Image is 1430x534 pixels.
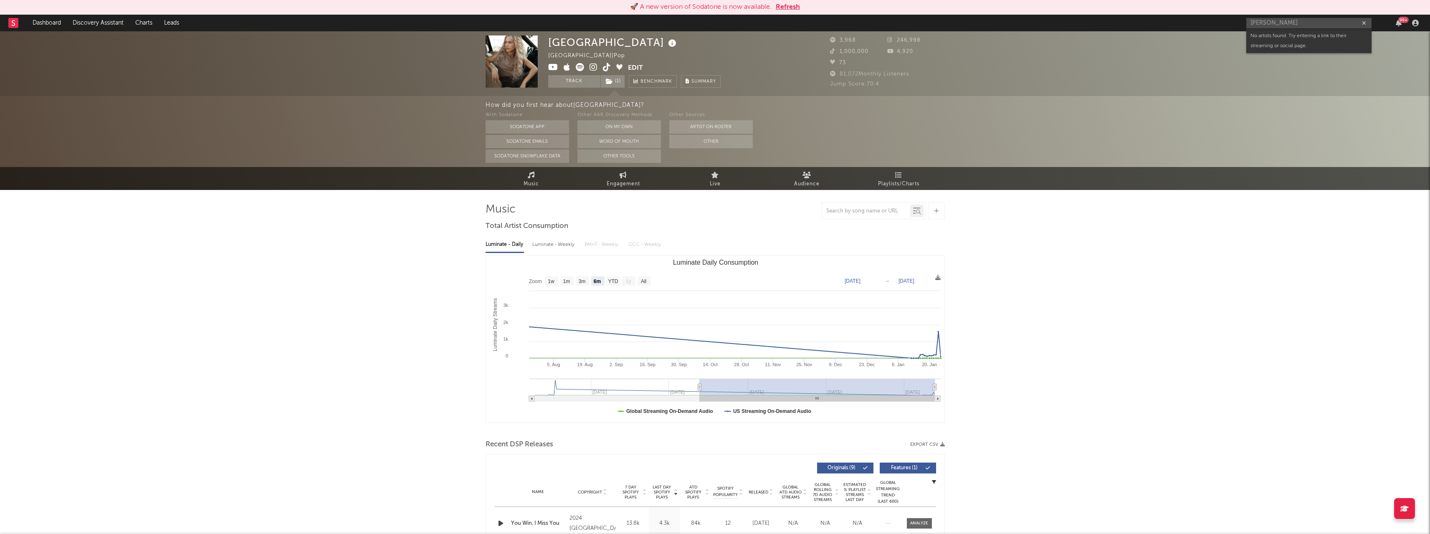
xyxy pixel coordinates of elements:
[885,278,890,284] text: →
[529,278,542,284] text: Zoom
[486,256,945,423] svg: Luminate Daily Consumption
[681,75,721,88] button: Summary
[651,519,678,528] div: 4.3k
[577,120,661,134] button: On My Own
[486,110,569,120] div: With Sodatone
[486,221,568,231] span: Total Artist Consumption
[503,337,508,342] text: 1k
[129,15,158,31] a: Charts
[486,238,524,252] div: Luminate - Daily
[710,179,721,189] span: Live
[749,490,768,495] span: Released
[640,278,646,284] text: All
[651,485,673,500] span: Last Day Spotify Plays
[577,167,669,190] a: Engagement
[1398,17,1409,23] div: 99 +
[503,320,508,325] text: 2k
[1396,20,1402,26] button: 99+
[578,278,585,284] text: 3m
[600,75,625,88] span: ( 1 )
[779,519,807,528] div: N/A
[486,167,577,190] a: Music
[714,519,743,528] div: 12
[630,2,772,12] div: 🚀 A new version of Sodatone is now available.
[640,362,656,367] text: 16. Sep
[548,35,678,49] div: [GEOGRAPHIC_DATA]
[843,482,866,502] span: Estimated % Playlist Streams Last Day
[898,278,914,284] text: [DATE]
[880,463,936,473] button: Features(1)
[620,519,647,528] div: 13.8k
[734,362,749,367] text: 28. Oct
[796,362,812,367] text: 25. Nov
[548,278,554,284] text: 1w
[548,51,635,61] div: [GEOGRAPHIC_DATA] | Pop
[629,75,677,88] a: Benchmark
[922,362,937,367] text: 20. Jan
[811,519,839,528] div: N/A
[625,278,631,284] text: 1y
[577,110,661,120] div: Other A&R Discovery Methods
[1246,29,1372,53] div: No artists found. Try entering a link to their streaming or social page.
[703,362,717,367] text: 14. Oct
[669,110,753,120] div: Other Sources
[892,362,904,367] text: 6. Jan
[682,519,709,528] div: 84k
[669,167,761,190] a: Live
[830,81,879,87] span: Jump Score: 70.4
[761,167,853,190] a: Audience
[158,15,185,31] a: Leads
[593,278,600,284] text: 6m
[876,480,901,505] div: Global Streaming Trend (Last 60D)
[691,79,716,84] span: Summary
[486,135,569,148] button: Sodatone Emails
[887,49,913,54] span: 4,920
[845,278,861,284] text: [DATE]
[569,514,615,534] div: 2024 [GEOGRAPHIC_DATA]
[578,490,602,495] span: Copyright
[511,519,566,528] a: You Win, I Miss You
[776,2,800,12] button: Refresh
[628,63,643,73] button: Edit
[794,179,820,189] span: Audience
[547,362,560,367] text: 5. Aug
[486,149,569,163] button: Sodatone Snowflake Data
[503,303,508,308] text: 3k
[608,278,618,284] text: YTD
[811,482,834,502] span: Global Rolling 7D Audio Streams
[620,485,642,500] span: 7 Day Spotify Plays
[747,519,775,528] div: [DATE]
[563,278,570,284] text: 1m
[843,519,871,528] div: N/A
[601,75,625,88] button: (1)
[577,362,592,367] text: 19. Aug
[859,362,875,367] text: 23. Dec
[511,489,566,495] div: Name
[669,135,753,148] button: Other
[27,15,67,31] a: Dashboard
[486,440,553,450] span: Recent DSP Releases
[713,486,738,498] span: Spotify Popularity
[610,362,623,367] text: 2. Sep
[532,238,576,252] div: Luminate - Weekly
[1246,18,1372,28] input: Search for artists
[830,71,909,77] span: 81,072 Monthly Listeners
[492,298,498,351] text: Luminate Daily Streams
[505,353,508,358] text: 0
[829,362,842,367] text: 9. Dec
[577,135,661,148] button: Word Of Mouth
[817,463,873,473] button: Originals(9)
[830,38,856,43] span: 3,968
[910,442,945,447] button: Export CSV
[682,485,704,500] span: ATD Spotify Plays
[669,120,753,134] button: Artist on Roster
[878,179,919,189] span: Playlists/Charts
[486,120,569,134] button: Sodatone App
[626,408,713,414] text: Global Streaming On-Demand Audio
[548,75,600,88] button: Track
[779,485,802,500] span: Global ATD Audio Streams
[822,208,910,215] input: Search by song name or URL
[885,466,924,471] span: Features ( 1 )
[671,362,687,367] text: 30. Sep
